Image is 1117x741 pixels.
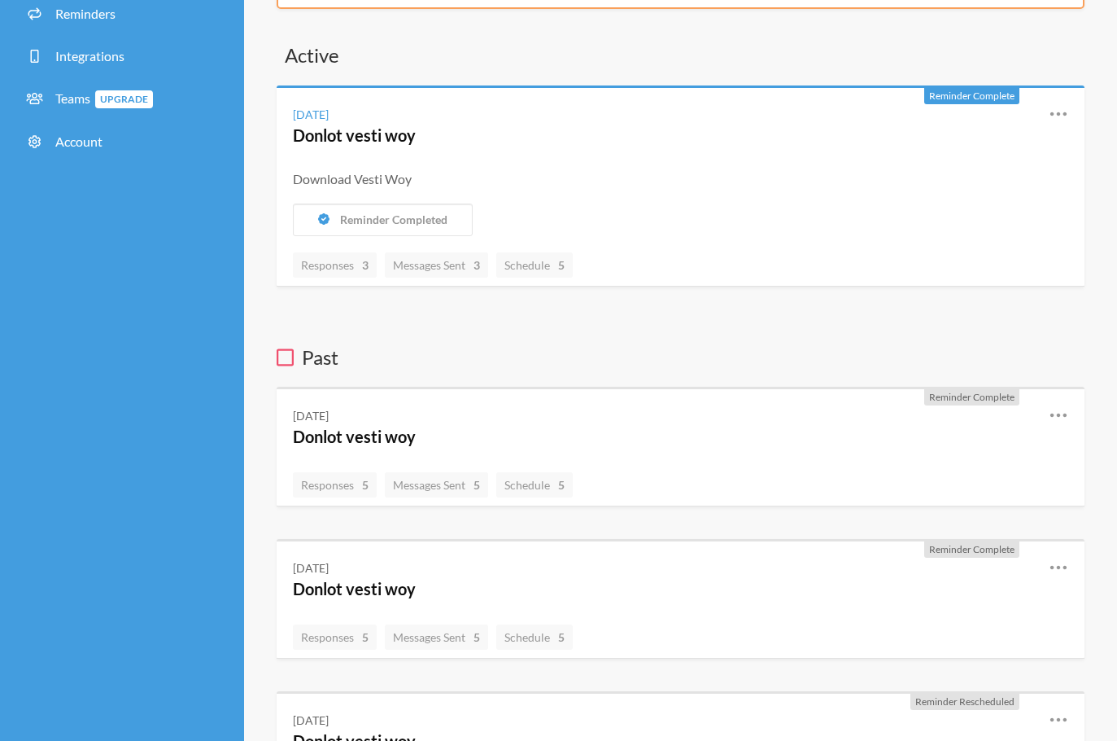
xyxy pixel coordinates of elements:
[473,256,480,274] strong: 3
[504,478,565,492] span: Schedule
[293,125,416,145] a: Donlot vesti woy
[393,630,480,644] span: Messages Sent
[293,559,329,577] div: [DATE]
[293,427,416,446] a: Donlot vesti woy
[385,472,488,498] a: Messages Sent5
[293,169,1068,189] div: Download Vesti Woy
[301,630,369,644] span: Responses
[473,476,480,493] strong: 5
[362,256,369,274] strong: 3
[301,478,369,492] span: Responses
[362,476,369,493] strong: 5
[293,712,329,729] div: [DATE]
[55,6,116,21] span: Reminders
[393,258,480,272] span: Messages Sent
[393,478,480,492] span: Messages Sent
[12,38,232,74] a: Integrations
[385,252,488,278] a: Messages Sent3
[277,344,1084,371] h3: Past
[301,258,369,272] span: Responses
[558,476,565,493] strong: 5
[496,472,573,498] a: Schedule5
[12,81,232,117] a: TeamsUpgrade
[929,543,1014,555] span: Reminder Complete
[55,90,153,106] span: Teams
[277,42,1084,69] h3: Active
[496,252,573,278] a: Schedule5
[293,407,329,424] div: [DATE]
[362,629,369,646] strong: 5
[496,625,573,650] a: Schedule5
[95,90,153,108] span: Upgrade
[55,48,124,64] span: Integrations
[915,695,1014,708] span: Reminder Rescheduled
[55,134,103,149] span: Account
[340,213,447,226] span: Reminder Completed
[558,629,565,646] strong: 5
[473,629,480,646] strong: 5
[558,256,565,274] strong: 5
[293,204,473,236] button: Reminder Completed
[504,630,565,644] span: Schedule
[293,472,377,498] a: Responses5
[929,391,1014,403] span: Reminder Complete
[293,106,329,123] div: [DATE]
[293,252,377,278] a: Responses3
[293,625,377,650] a: Responses5
[504,258,565,272] span: Schedule
[929,90,1014,102] span: Reminder Complete
[385,625,488,650] a: Messages Sent5
[12,124,232,160] a: Account
[293,579,416,598] a: Donlot vesti woy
